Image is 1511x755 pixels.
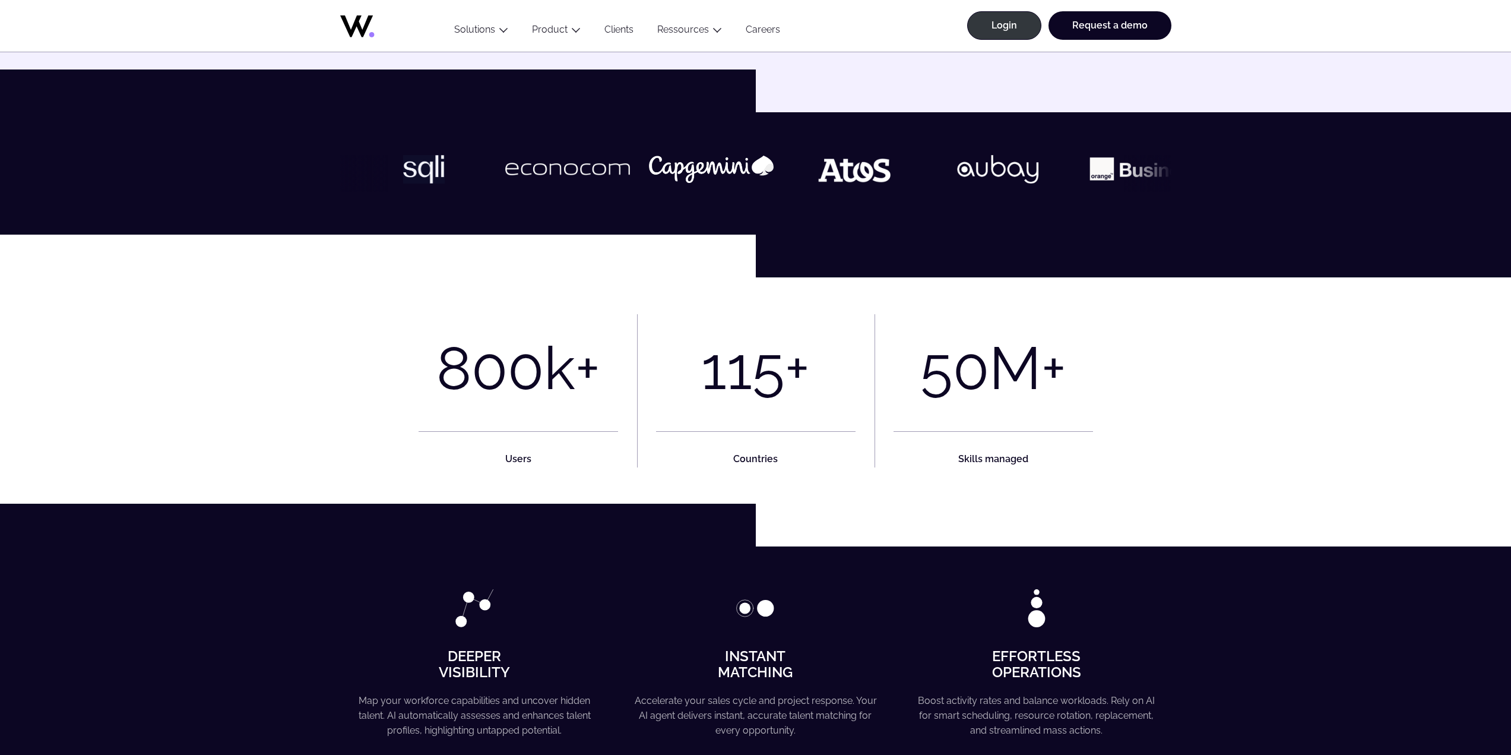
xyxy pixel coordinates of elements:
[439,647,510,680] strong: Deeper Visibility
[958,453,1028,465] strong: Skills managed
[1048,11,1171,40] a: Request a demo
[645,24,734,40] button: Ressources
[436,333,544,403] div: 800
[657,24,709,35] a: Ressources
[532,24,568,35] a: Product
[701,333,785,403] div: 115
[1433,677,1494,738] iframe: Chatbot
[785,333,810,403] div: +
[992,647,1081,680] strong: Effortless Operations
[353,693,595,738] p: Map your workforce capabilities and uncover hidden talent. AI automatically assesses and enhances...
[967,11,1041,40] a: Login
[442,24,520,40] button: Solutions
[593,24,645,40] a: Clients
[635,693,877,738] p: Accelerate your sales cycle and project response. Your AI agent delivers instant, accurate talent...
[733,453,778,465] strong: Countries
[505,453,531,465] strong: Users
[734,24,792,40] a: Careers
[544,333,600,403] div: k+
[989,333,1066,403] div: M+
[718,647,793,680] strong: Instant Matching
[520,24,593,40] button: Product
[920,333,989,403] div: 50
[916,693,1158,738] p: Boost activity rates and balance workloads. Rely on AI for smart scheduling, resource rotation, r...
